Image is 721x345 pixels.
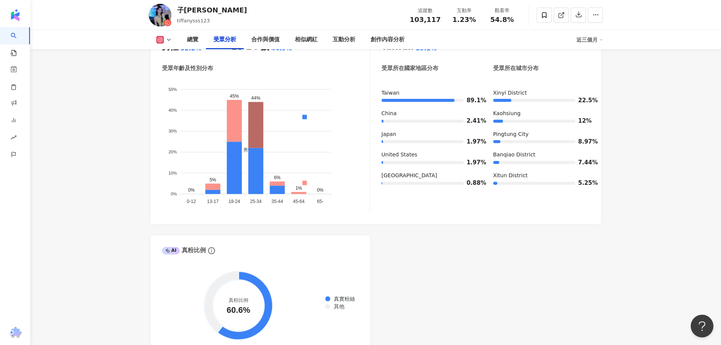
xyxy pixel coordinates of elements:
[450,7,479,14] div: 互動率
[168,150,177,154] tspan: 20%
[410,7,441,14] div: 追蹤數
[8,327,23,339] img: chrome extension
[171,192,177,196] tspan: 0%
[691,315,713,337] iframe: Help Scout Beacon - Open
[382,151,478,159] div: United States
[11,130,17,147] span: rise
[11,27,26,57] a: search
[162,64,213,72] div: 受眾年齡及性別分布
[9,9,21,21] img: logo icon
[578,98,590,103] span: 22.5%
[328,296,355,302] span: 真實粉絲
[207,246,216,255] span: info-circle
[467,160,478,165] span: 1.97%
[493,151,590,159] div: Banqiao District
[382,172,478,180] div: [GEOGRAPHIC_DATA]
[213,35,236,44] div: 受眾分析
[382,110,478,117] div: China
[410,16,441,23] span: 103,117
[490,16,514,23] span: 54.8%
[207,199,219,204] tspan: 13-17
[371,35,405,44] div: 創作內容分析
[467,139,478,145] span: 1.97%
[271,199,283,204] tspan: 35-44
[576,34,603,46] div: 近三個月
[467,180,478,186] span: 0.88%
[382,89,478,97] div: Taiwan
[177,5,247,15] div: 子[PERSON_NAME]
[293,199,305,204] tspan: 45-64
[333,35,355,44] div: 互動分析
[177,18,210,23] span: tiffanysss123
[168,170,177,175] tspan: 10%
[187,35,198,44] div: 總覽
[467,98,478,103] span: 89.1%
[328,303,344,309] span: 其他
[578,139,590,145] span: 8.97%
[493,172,590,180] div: Xitun District
[228,199,240,204] tspan: 18-24
[295,35,318,44] div: 相似網紅
[149,4,171,27] img: KOL Avatar
[578,180,590,186] span: 5.25%
[382,64,438,72] div: 受眾所在國家地區分布
[493,110,590,117] div: Kaohsiung
[162,247,180,254] div: AI
[382,131,478,138] div: Japan
[162,246,206,254] div: 真粉比例
[168,87,177,91] tspan: 50%
[578,118,590,124] span: 12%
[452,16,476,23] span: 1.23%
[238,147,252,153] span: 男性
[187,199,196,204] tspan: 0-12
[317,199,323,204] tspan: 65-
[493,131,590,138] div: Pingtung City
[168,129,177,133] tspan: 30%
[493,64,539,72] div: 受眾所在城市分布
[493,89,590,97] div: Xinyi District
[578,160,590,165] span: 7.44%
[168,108,177,112] tspan: 40%
[250,199,262,204] tspan: 25-34
[467,118,478,124] span: 2.41%
[488,7,517,14] div: 觀看率
[251,35,280,44] div: 合作與價值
